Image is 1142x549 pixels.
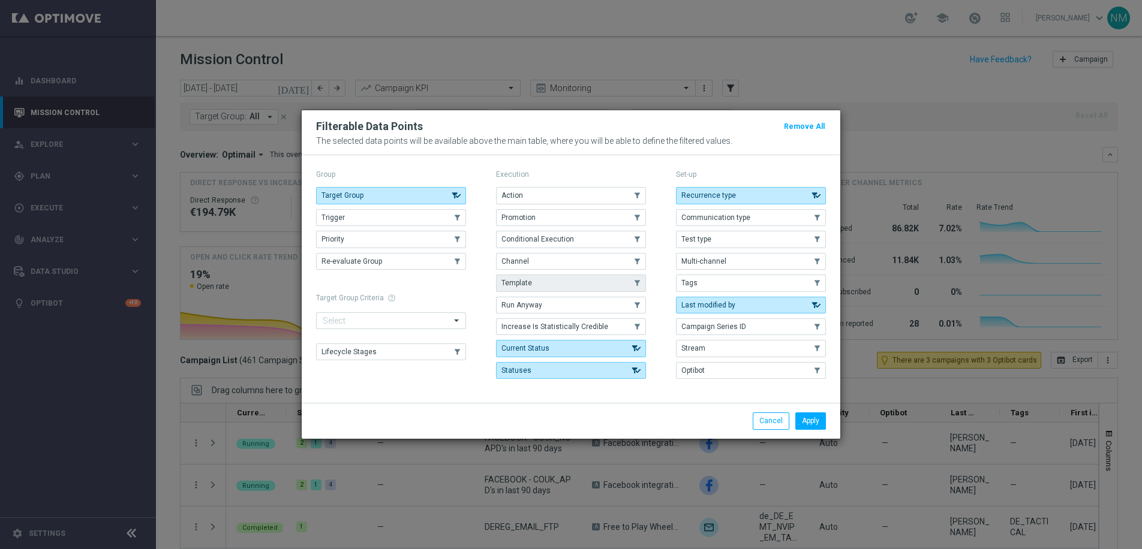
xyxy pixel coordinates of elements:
button: Conditional Execution [496,231,646,248]
button: Run Anyway [496,297,646,313]
button: Increase Is Statistically Credible [496,318,646,335]
button: Lifecycle Stages [316,343,466,360]
button: Re-evaluate Group [316,253,466,270]
button: Template [496,274,646,291]
p: The selected data points will be available above the main table, where you will be able to define... [316,136,826,146]
h2: Filterable Data Points [316,119,423,134]
button: Cancel [753,412,789,429]
button: Recurrence type [676,187,826,204]
span: Action [501,191,523,200]
span: Promotion [501,213,536,222]
button: Optibot [676,362,826,379]
button: Tags [676,274,826,291]
span: Campaign Series ID [681,322,746,331]
button: Target Group [316,187,466,204]
button: Multi-channel [676,253,826,270]
button: Statuses [496,362,646,379]
span: Lifecycle Stages [321,348,377,356]
span: Tags [681,279,698,287]
span: Stream [681,344,705,352]
span: Last modified by [681,301,735,309]
span: Re-evaluate Group [321,257,382,266]
span: Optibot [681,366,705,375]
span: Increase Is Statistically Credible [501,322,608,331]
button: Current Status [496,340,646,357]
button: Remove All [783,120,826,133]
span: Run Anyway [501,301,542,309]
span: Conditional Execution [501,235,574,243]
p: Execution [496,170,646,179]
button: Channel [496,253,646,270]
button: Communication type [676,209,826,226]
button: Campaign Series ID [676,318,826,335]
span: Template [501,279,532,287]
span: help_outline [387,294,396,302]
button: Trigger [316,209,466,226]
span: Communication type [681,213,750,222]
span: Recurrence type [681,191,736,200]
span: Multi-channel [681,257,726,266]
button: Priority [316,231,466,248]
button: Action [496,187,646,204]
button: Test type [676,231,826,248]
h1: Target Group Criteria [316,294,466,302]
button: Apply [795,412,826,429]
span: Target Group [321,191,363,200]
span: Current Status [501,344,549,352]
span: Priority [321,235,344,243]
span: Trigger [321,213,345,222]
span: Statuses [501,366,531,375]
button: Last modified by [676,297,826,313]
p: Group [316,170,466,179]
p: Set-up [676,170,826,179]
button: Promotion [496,209,646,226]
span: Test type [681,235,711,243]
span: Channel [501,257,529,266]
button: Stream [676,340,826,357]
